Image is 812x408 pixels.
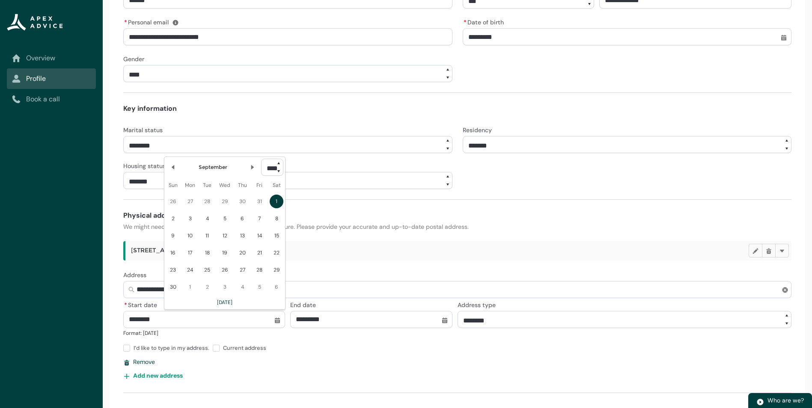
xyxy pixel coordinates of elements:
[123,355,155,369] button: Remove
[268,278,285,296] td: 2018-10-06
[123,269,150,279] label: Address
[253,212,266,225] span: 7
[270,195,283,208] span: 1
[273,182,281,189] abbr: Saturday
[124,301,127,309] abbr: required
[166,263,180,277] span: 23
[164,227,181,244] td: 2018-09-09
[166,280,180,294] span: 30
[217,296,233,309] button: [DATE]
[251,210,268,227] td: 2018-09-07
[223,343,270,352] span: Current address
[199,244,216,261] td: 2018-09-18
[7,14,63,31] img: Apex Advice Group
[268,244,285,261] td: 2018-09-22
[218,280,232,294] span: 3
[775,244,789,257] button: More
[181,278,199,296] td: 2018-10-01
[199,210,216,227] td: 2018-09-04
[256,182,262,189] abbr: Friday
[218,195,232,208] span: 29
[183,212,197,225] span: 3
[235,280,249,294] span: 4
[756,398,764,406] img: play.svg
[463,16,507,27] label: Date of birth
[183,263,197,277] span: 24
[251,244,268,261] td: 2018-09-21
[164,193,181,210] td: 2018-08-26
[181,244,199,261] td: 2018-09-17
[218,229,232,242] span: 12
[218,263,232,277] span: 26
[200,195,214,208] span: 28
[183,280,197,294] span: 1
[200,280,214,294] span: 2
[200,246,214,260] span: 18
[123,329,285,337] div: Format: [DATE]
[199,193,216,210] td: 2018-08-28
[166,195,180,208] span: 26
[123,55,144,63] span: Gender
[183,229,197,242] span: 10
[767,396,804,404] span: Who are we?
[218,246,232,260] span: 19
[219,182,230,189] abbr: Wednesday
[234,193,251,210] td: 2018-08-30
[464,18,467,26] abbr: required
[251,193,268,210] td: 2018-08-31
[270,229,283,242] span: 15
[234,210,251,227] td: 2018-09-06
[164,244,181,261] td: 2018-09-16
[234,244,251,261] td: 2018-09-20
[166,160,180,174] button: Previous Month
[200,263,214,277] span: 25
[253,246,266,260] span: 21
[123,103,791,114] h4: Key information
[181,193,199,210] td: 2018-08-27
[164,261,181,278] td: 2018-09-23
[200,229,214,242] span: 11
[270,280,283,294] span: 6
[268,210,285,227] td: 2018-09-08
[7,48,96,109] nav: Sub page
[123,369,183,382] button: Add new address
[251,261,268,278] td: 2018-09-28
[235,263,249,277] span: 27
[12,74,91,84] a: Profile
[164,278,181,296] td: 2018-09-30
[270,263,283,277] span: 29
[123,16,172,27] label: Personal email
[199,227,216,244] td: 2018-09-11
[463,126,492,134] span: Residency
[123,210,791,221] h4: Physical address
[235,246,249,260] span: 20
[238,182,247,189] abbr: Thursday
[762,244,776,257] button: Delete
[12,53,91,63] a: Overview
[131,245,232,256] span: [STREET_ADDRESS]
[199,278,216,296] td: 2018-10-02
[216,210,234,227] td: 2018-09-05
[253,229,266,242] span: 14
[268,261,285,278] td: 2018-09-29
[123,162,166,170] span: Housing status
[216,244,234,261] td: 2018-09-19
[749,244,762,257] button: Edit
[166,229,180,242] span: 9
[181,227,199,244] td: 2018-09-10
[134,343,213,352] span: I’d like to type in my address.
[123,126,163,134] span: Marital status
[199,163,227,171] h2: September
[12,94,91,104] a: Book a call
[181,261,199,278] td: 2018-09-24
[234,278,251,296] td: 2018-10-04
[166,246,180,260] span: 16
[268,193,285,210] td: 2018-09-01
[235,212,249,225] span: 6
[183,246,197,260] span: 17
[246,160,259,174] button: Next Month
[166,212,180,225] span: 2
[270,212,283,225] span: 8
[203,182,211,189] abbr: Tuesday
[234,261,251,278] td: 2018-09-27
